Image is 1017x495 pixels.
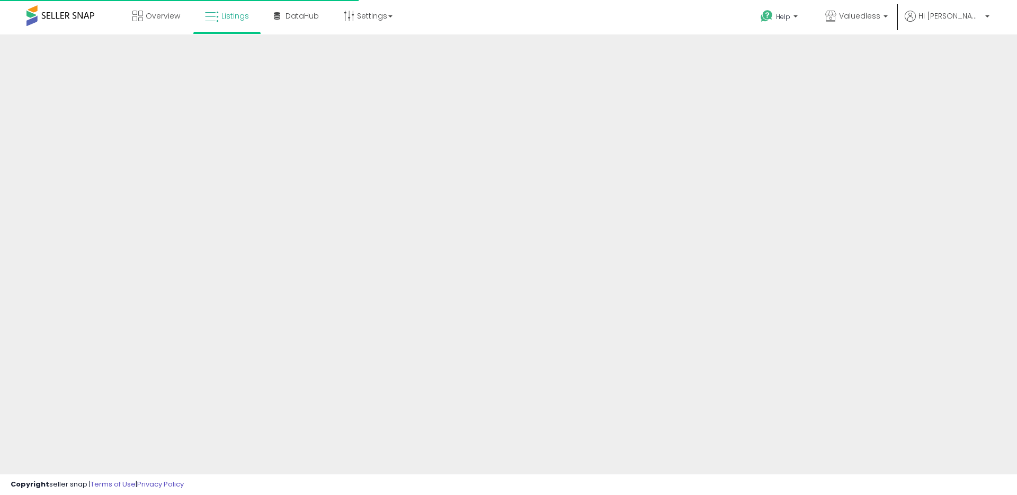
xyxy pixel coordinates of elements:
a: Hi [PERSON_NAME] [905,11,989,34]
span: Listings [221,11,249,21]
span: Hi [PERSON_NAME] [918,11,982,21]
a: Help [752,2,808,34]
span: Overview [146,11,180,21]
span: Valuedless [839,11,880,21]
span: Help [776,12,790,21]
span: DataHub [286,11,319,21]
i: Get Help [760,10,773,23]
